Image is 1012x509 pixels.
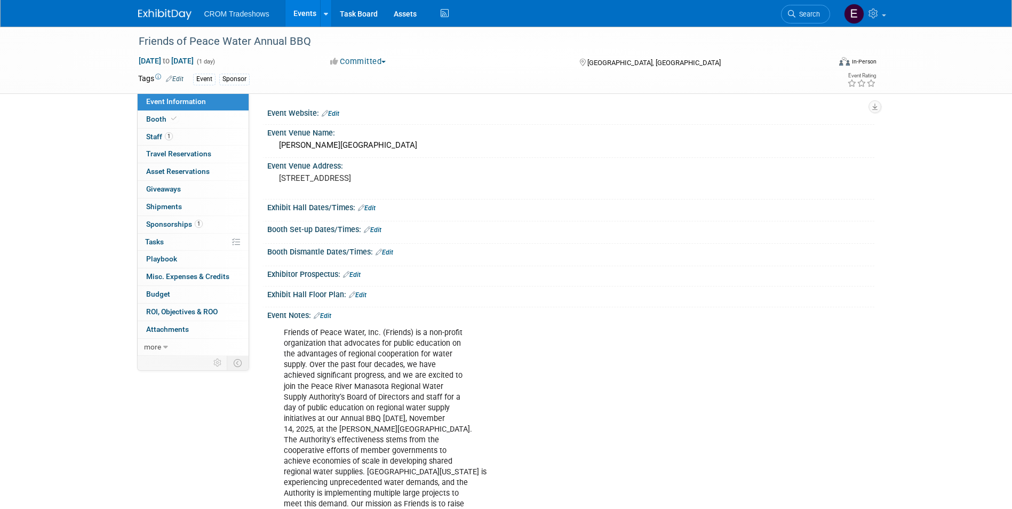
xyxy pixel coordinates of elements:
span: Playbook [146,254,177,263]
a: ROI, Objectives & ROO [138,304,249,321]
button: Committed [326,56,390,67]
a: Staff1 [138,129,249,146]
div: Event Venue Address: [267,158,874,171]
span: Search [795,10,820,18]
a: Edit [349,291,366,299]
span: Travel Reservations [146,149,211,158]
div: Event Website: [267,105,874,119]
span: more [144,343,161,351]
a: Misc. Expenses & Credits [138,268,249,285]
div: Sponsor [219,74,250,85]
a: Edit [358,204,376,212]
a: Edit [364,226,381,234]
span: (1 day) [196,58,215,65]
a: Event Information [138,93,249,110]
a: Budget [138,286,249,303]
div: Event [193,74,216,85]
div: Event Venue Name: [267,125,874,138]
a: Asset Reservations [138,163,249,180]
span: Sponsorships [146,220,203,228]
span: Attachments [146,325,189,333]
a: Attachments [138,321,249,338]
td: Personalize Event Tab Strip [209,356,227,370]
div: Booth Dismantle Dates/Times: [267,244,874,258]
img: ExhibitDay [138,9,192,20]
pre: [STREET_ADDRESS] [279,173,508,183]
a: Travel Reservations [138,146,249,163]
a: Edit [314,312,331,320]
a: Edit [166,75,184,83]
div: In-Person [851,58,876,66]
div: Exhibit Hall Dates/Times: [267,200,874,213]
span: Shipments [146,202,182,211]
a: Giveaways [138,181,249,198]
span: 1 [165,132,173,140]
span: Asset Reservations [146,167,210,176]
td: Tags [138,73,184,85]
a: Edit [322,110,339,117]
a: Shipments [138,198,249,216]
img: Format-Inperson.png [839,57,850,66]
a: Sponsorships1 [138,216,249,233]
div: [PERSON_NAME][GEOGRAPHIC_DATA] [275,137,866,154]
span: [GEOGRAPHIC_DATA], [GEOGRAPHIC_DATA] [587,59,721,67]
div: Booth Set-up Dates/Times: [267,221,874,235]
span: Budget [146,290,170,298]
td: Toggle Event Tabs [227,356,249,370]
div: Event Notes: [267,307,874,321]
span: Event Information [146,97,206,106]
span: ROI, Objectives & ROO [146,307,218,316]
a: Tasks [138,234,249,251]
div: Exhibit Hall Floor Plan: [267,287,874,300]
span: 1 [195,220,203,228]
div: Friends of Peace Water Annual BBQ [135,32,814,51]
span: Giveaways [146,185,181,193]
a: Edit [343,271,361,279]
a: Playbook [138,251,249,268]
a: Edit [376,249,393,256]
span: [DATE] [DATE] [138,56,194,66]
span: CROM Tradeshows [204,10,269,18]
span: Tasks [145,237,164,246]
a: more [138,339,249,356]
div: Event Format [767,55,877,71]
span: Misc. Expenses & Credits [146,272,229,281]
div: Event Rating [847,73,876,78]
span: to [161,57,171,65]
span: Staff [146,132,173,141]
span: Booth [146,115,179,123]
a: Search [781,5,830,23]
i: Booth reservation complete [171,116,177,122]
div: Exhibitor Prospectus: [267,266,874,280]
img: Emily Williams [844,4,864,24]
a: Booth [138,111,249,128]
